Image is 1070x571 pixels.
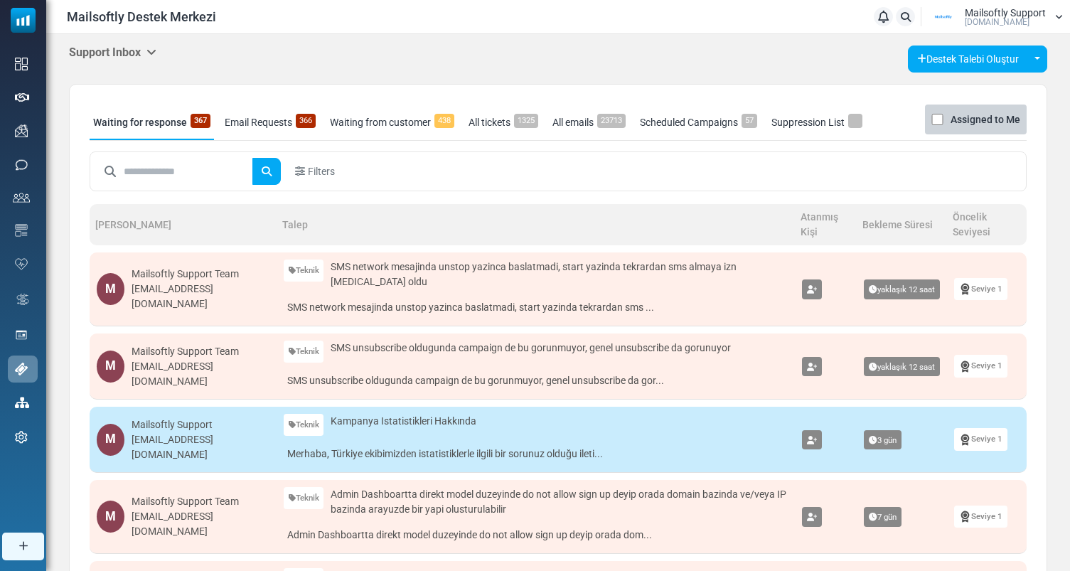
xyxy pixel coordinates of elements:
img: dashboard-icon.svg [15,58,28,70]
a: Destek Talebi Oluştur [908,46,1028,73]
div: [EMAIL_ADDRESS][DOMAIN_NAME] [132,509,269,539]
a: Seviye 1 [954,355,1007,377]
img: settings-icon.svg [15,431,28,444]
span: 366 [296,114,316,128]
h5: Support Inbox [69,46,156,59]
span: 7 gün [864,507,902,527]
a: Teknik [284,341,324,363]
span: Admin Dashboartta direkt model duzeyinde do not allow sign up deyip orada domain bazinda ve/veya ... [331,487,787,517]
img: sms-icon.png [15,159,28,171]
a: Teknik [284,260,324,282]
a: SMS unsubscribe oldugunda campaign de bu gorunmuyor, genel unsubscribe da gor... [284,370,788,392]
img: workflow.svg [15,292,31,308]
label: Assigned to Me [951,111,1020,128]
a: Teknik [284,414,324,436]
div: Mailsoftly Support Team [132,344,269,359]
a: Waiting from customer438 [326,105,458,140]
div: M [97,351,124,383]
a: Admin Dashboartta direkt model duzeyinde do not allow sign up deyip orada dom... [284,524,788,546]
div: Mailsoftly Support Team [132,267,269,282]
span: 367 [191,114,210,128]
span: 57 [742,114,757,128]
span: Mailsoftly Support [965,8,1046,18]
a: Teknik [284,487,324,509]
span: 3 gün [864,430,902,450]
a: Suppression List [768,105,866,140]
span: SMS network mesajinda unstop yazinca baslatmadi, start yazinda tekrardan sms almaya izn [MEDICAL_... [331,260,787,289]
img: landing_pages.svg [15,329,28,341]
span: Filters [308,164,335,179]
div: Mailsoftly Support Team [132,494,269,509]
span: SMS unsubscribe oldugunda campaign de bu gorunmuyor, genel unsubscribe da gorunuyor [331,341,731,356]
a: All tickets1325 [465,105,542,140]
img: User Logo [926,6,961,28]
span: yaklaşık 12 saat [864,357,940,377]
span: yaklaşık 12 saat [864,279,940,299]
a: Merhaba, Türkiye ekibimizden istatistiklerle ilgili bir sorunuz olduğu ileti... [284,443,788,465]
img: campaigns-icon.png [15,124,28,137]
a: Email Requests366 [221,105,319,140]
a: All emails23713 [549,105,629,140]
span: 438 [434,114,454,128]
img: email-templates-icon.svg [15,224,28,237]
th: Öncelik Seviyesi [947,204,1027,245]
img: contacts-icon.svg [13,193,30,203]
span: [DOMAIN_NAME] [965,18,1029,26]
img: mailsoftly_icon_blue_white.svg [11,8,36,33]
th: Atanmış Kişi [795,204,857,245]
a: SMS network mesajinda unstop yazinca baslatmadi, start yazinda tekrardan sms ... [284,297,788,319]
div: M [97,424,124,456]
a: User Logo Mailsoftly Support [DOMAIN_NAME] [926,6,1063,28]
a: Scheduled Campaigns57 [636,105,761,140]
span: Kampanya Istatistikleri Hakkında [331,414,476,429]
div: M [97,273,124,305]
div: M [97,501,124,533]
span: Mailsoftly Destek Merkezi [67,7,216,26]
div: [EMAIL_ADDRESS][DOMAIN_NAME] [132,432,269,462]
img: domain-health-icon.svg [15,258,28,270]
img: support-icon-active.svg [15,363,28,375]
div: [EMAIL_ADDRESS][DOMAIN_NAME] [132,359,269,389]
span: 23713 [597,114,626,128]
th: Talep [277,204,795,245]
div: [EMAIL_ADDRESS][DOMAIN_NAME] [132,282,269,311]
a: Waiting for response367 [90,105,214,140]
th: Bekleme Süresi [857,204,947,245]
span: 1325 [514,114,538,128]
a: Seviye 1 [954,278,1007,300]
a: Seviye 1 [954,428,1007,450]
a: Seviye 1 [954,506,1007,528]
div: Mailsoftly Support [132,417,269,432]
th: [PERSON_NAME] [90,204,277,245]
